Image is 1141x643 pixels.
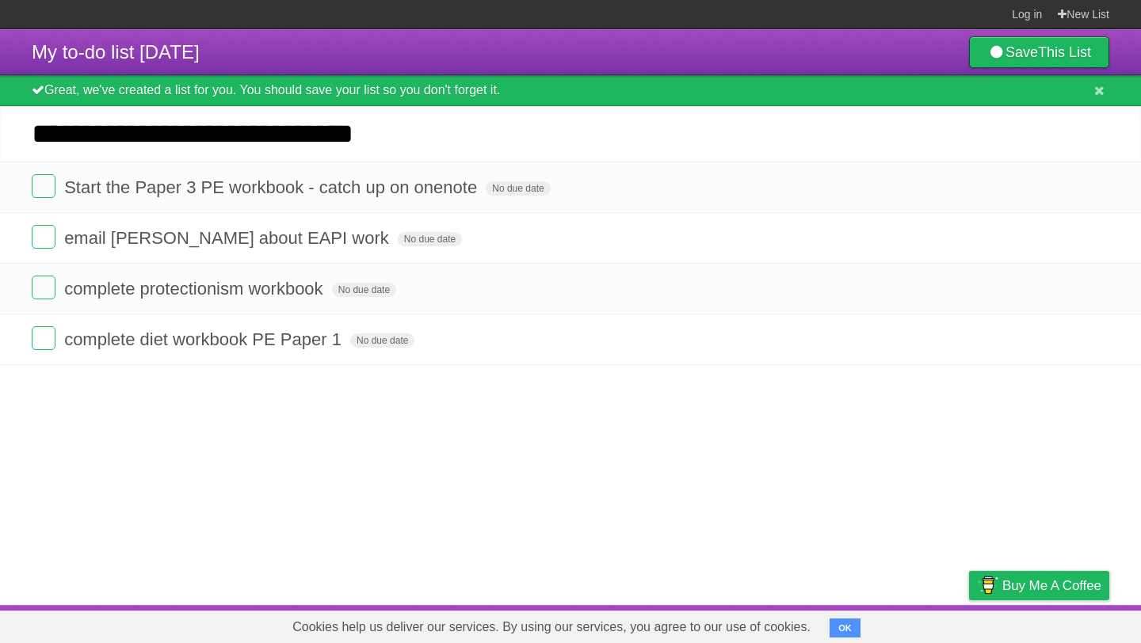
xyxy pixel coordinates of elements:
span: No due date [486,181,550,196]
a: Developers [811,609,875,639]
span: complete diet workbook PE Paper 1 [64,329,345,349]
a: Terms [895,609,929,639]
a: Suggest a feature [1009,609,1109,639]
span: Buy me a coffee [1002,572,1101,599]
span: complete protectionism workbook [64,279,326,299]
a: Buy me a coffee [969,571,1109,600]
a: Privacy [948,609,990,639]
label: Done [32,326,55,350]
span: Cookies help us deliver our services. By using our services, you agree to our use of cookies. [277,611,826,643]
a: About [758,609,792,639]
img: Buy me a coffee [977,572,998,599]
span: No due date [332,283,396,297]
b: This List [1038,44,1091,60]
span: No due date [398,232,462,246]
span: Start the Paper 3 PE workbook - catch up on onenote [64,177,481,197]
button: OK [830,618,861,637]
span: email [PERSON_NAME] about EAPI work [64,228,393,248]
span: No due date [350,333,414,348]
span: My to-do list [DATE] [32,41,200,63]
label: Done [32,225,55,249]
label: Done [32,276,55,299]
a: SaveThis List [969,36,1109,68]
label: Done [32,174,55,198]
